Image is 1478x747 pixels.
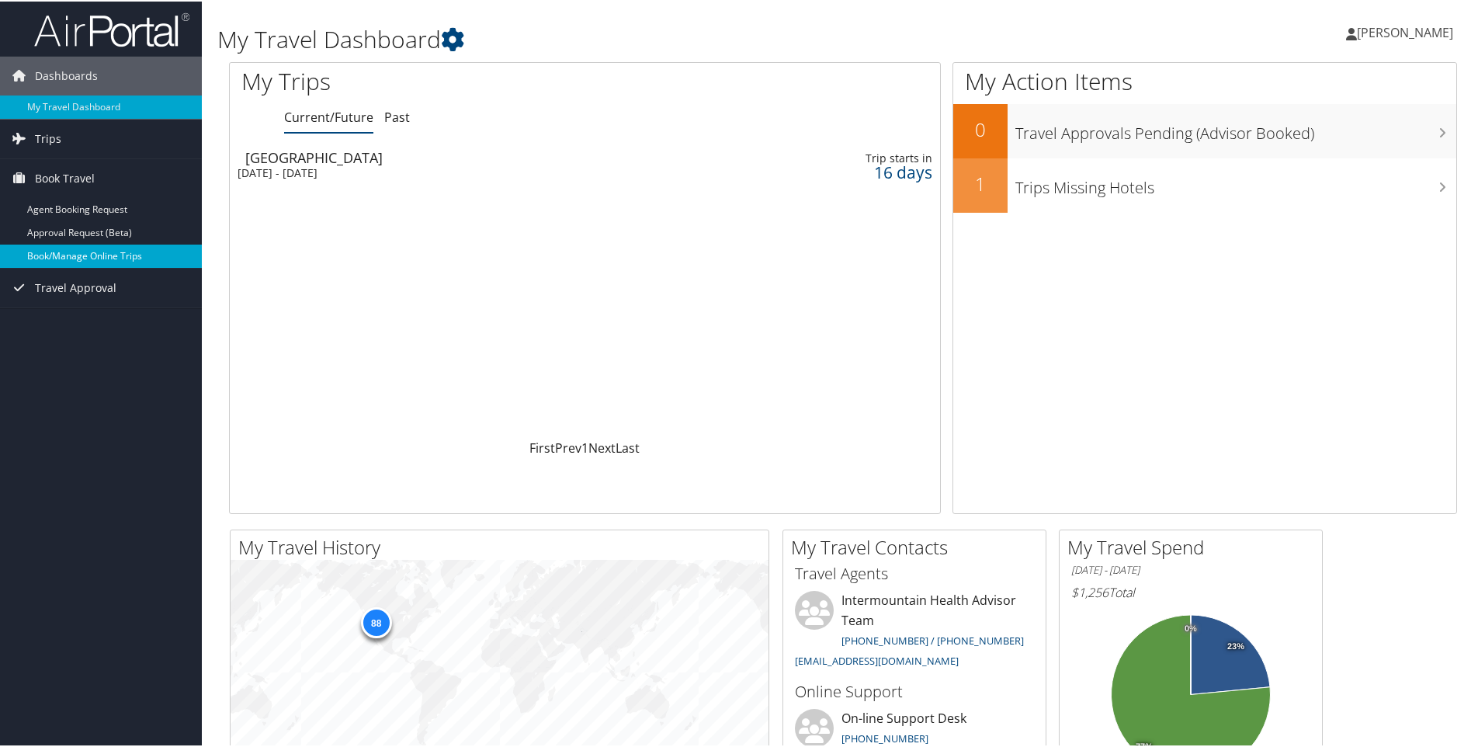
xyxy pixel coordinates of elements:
h3: Trips Missing Hotels [1015,168,1456,197]
a: 0Travel Approvals Pending (Advisor Booked) [953,102,1456,157]
span: Book Travel [35,158,95,196]
a: 1 [581,438,588,455]
h6: [DATE] - [DATE] [1071,561,1310,576]
h1: My Action Items [953,64,1456,96]
div: [GEOGRAPHIC_DATA] [245,149,692,163]
h2: 0 [953,115,1008,141]
span: Dashboards [35,55,98,94]
a: Past [384,107,410,124]
h3: Online Support [795,679,1034,701]
a: 1Trips Missing Hotels [953,157,1456,211]
h2: My Travel Contacts [791,533,1046,559]
a: [PERSON_NAME] [1346,8,1469,54]
a: [PHONE_NUMBER] [841,730,928,744]
a: Current/Future [284,107,373,124]
a: First [529,438,555,455]
div: 88 [360,606,391,637]
tspan: 0% [1185,623,1197,632]
h1: My Travel Dashboard [217,22,1052,54]
h6: Total [1071,582,1310,599]
div: Trip starts in [777,150,932,164]
span: $1,256 [1071,582,1108,599]
a: Last [616,438,640,455]
a: [EMAIL_ADDRESS][DOMAIN_NAME] [795,652,959,666]
h3: Travel Approvals Pending (Advisor Booked) [1015,113,1456,143]
h2: My Travel Spend [1067,533,1322,559]
div: 16 days [777,164,932,178]
a: [PHONE_NUMBER] / [PHONE_NUMBER] [841,632,1024,646]
span: [PERSON_NAME] [1357,23,1453,40]
h3: Travel Agents [795,561,1034,583]
h2: 1 [953,169,1008,196]
img: airportal-logo.png [34,10,189,47]
a: Prev [555,438,581,455]
a: Next [588,438,616,455]
li: Intermountain Health Advisor Team [787,589,1042,672]
span: Trips [35,118,61,157]
span: Travel Approval [35,267,116,306]
h2: My Travel History [238,533,768,559]
tspan: 23% [1227,641,1244,650]
h1: My Trips [241,64,633,96]
div: [DATE] - [DATE] [238,165,684,179]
